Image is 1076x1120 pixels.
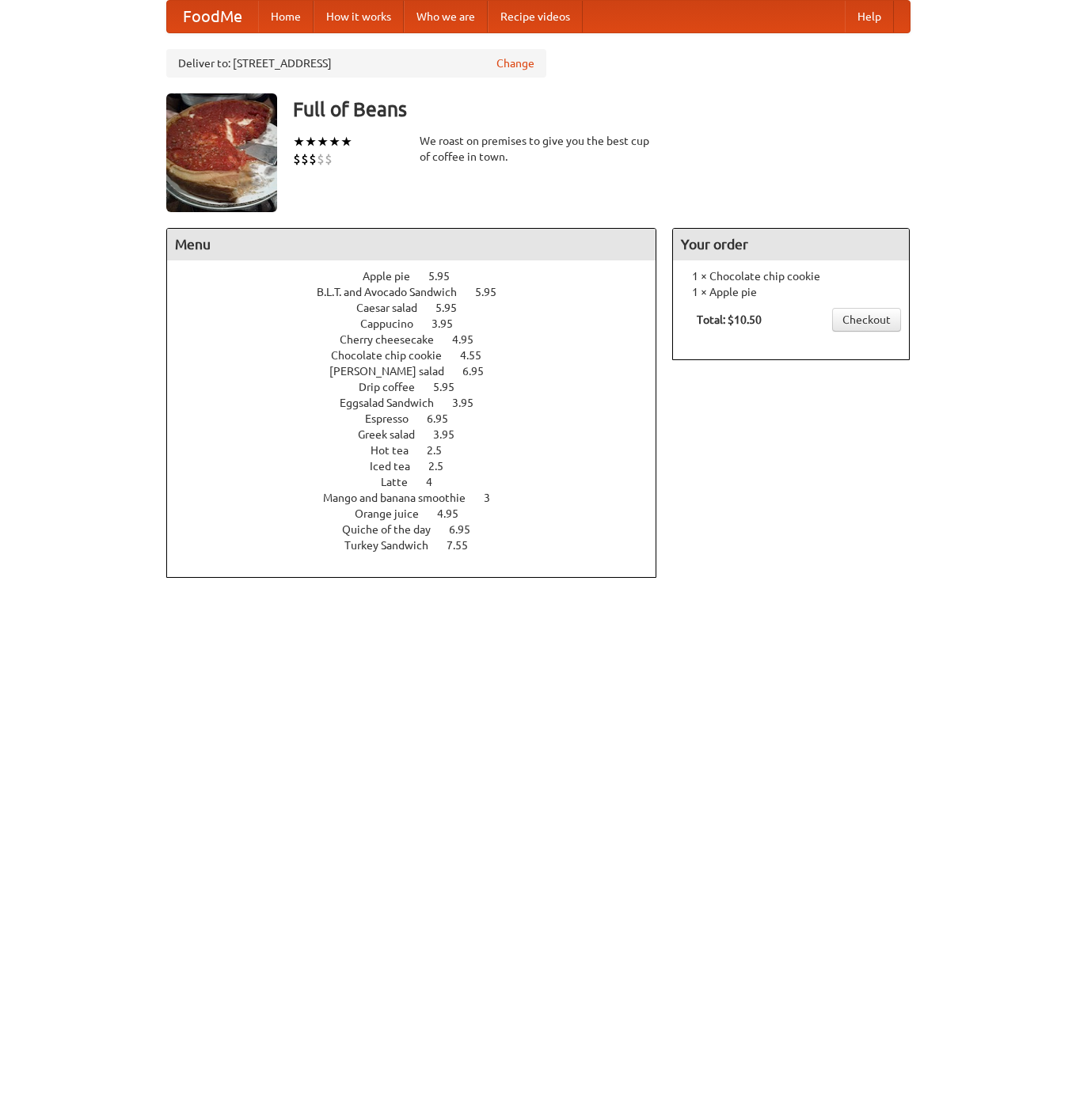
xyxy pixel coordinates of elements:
[344,539,497,552] a: Turkey Sandwich 7.55
[305,133,317,150] li: ★
[317,286,526,298] a: B.L.T. and Avocado Sandwich 5.95
[340,133,352,150] li: ★
[460,349,497,362] span: 4.55
[344,539,444,552] span: Turkey Sandwich
[832,308,901,332] a: Checkout
[449,523,486,536] span: 6.95
[370,460,426,473] span: Iced tea
[426,476,448,488] span: 4
[356,302,486,314] a: Caesar salad 5.95
[342,523,447,536] span: Quiche of the day
[356,302,433,314] span: Caesar salad
[371,444,424,457] span: Hot tea
[673,229,909,260] h4: Your order
[447,539,484,552] span: 7.55
[340,333,503,346] a: Cherry cheesecake 4.95
[433,381,470,393] span: 5.95
[435,302,473,314] span: 5.95
[167,1,258,32] a: FoodMe
[432,317,469,330] span: 3.95
[428,460,459,473] span: 2.5
[355,507,488,520] a: Orange juice 4.95
[355,507,435,520] span: Orange juice
[358,428,431,441] span: Greek salad
[359,381,431,393] span: Drip coffee
[484,492,506,504] span: 3
[427,412,464,425] span: 6.95
[681,268,901,284] li: 1 × Chocolate chip cookie
[323,492,519,504] a: Mango and banana smoothie 3
[363,270,479,283] a: Apple pie 5.95
[342,523,500,536] a: Quiche of the day 6.95
[317,286,473,298] span: B.L.T. and Avocado Sandwich
[360,317,429,330] span: Cappucino
[340,397,450,409] span: Eggsalad Sandwich
[462,365,500,378] span: 6.95
[309,150,317,168] li: $
[331,349,458,362] span: Chocolate chip cookie
[697,313,762,326] b: Total: $10.50
[475,286,512,298] span: 5.95
[437,507,474,520] span: 4.95
[331,349,511,362] a: Chocolate chip cookie 4.55
[166,49,546,78] div: Deliver to: [STREET_ADDRESS]
[293,150,301,168] li: $
[488,1,583,32] a: Recipe videos
[452,397,489,409] span: 3.95
[681,284,901,300] li: 1 × Apple pie
[329,133,340,150] li: ★
[365,412,477,425] a: Espresso 6.95
[371,444,471,457] a: Hot tea 2.5
[329,365,513,378] a: [PERSON_NAME] salad 6.95
[258,1,314,32] a: Home
[358,428,484,441] a: Greek salad 3.95
[428,270,466,283] span: 5.95
[293,133,305,150] li: ★
[433,428,470,441] span: 3.95
[323,492,481,504] span: Mango and banana smoothie
[360,317,482,330] a: Cappucino 3.95
[166,93,277,212] img: angular.jpg
[301,150,309,168] li: $
[317,133,329,150] li: ★
[314,1,404,32] a: How it works
[293,93,911,125] h3: Full of Beans
[427,444,458,457] span: 2.5
[381,476,462,488] a: Latte 4
[167,229,656,260] h4: Menu
[317,150,325,168] li: $
[340,333,450,346] span: Cherry cheesecake
[363,270,426,283] span: Apple pie
[359,381,484,393] a: Drip coffee 5.95
[420,133,657,165] div: We roast on premises to give you the best cup of coffee in town.
[404,1,488,32] a: Who we are
[381,476,424,488] span: Latte
[325,150,333,168] li: $
[452,333,489,346] span: 4.95
[496,55,534,71] a: Change
[329,365,460,378] span: [PERSON_NAME] salad
[370,460,473,473] a: Iced tea 2.5
[845,1,894,32] a: Help
[365,412,424,425] span: Espresso
[340,397,503,409] a: Eggsalad Sandwich 3.95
